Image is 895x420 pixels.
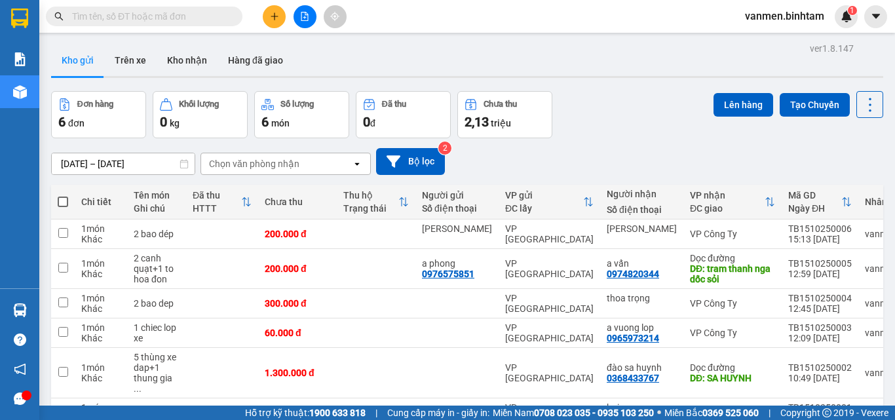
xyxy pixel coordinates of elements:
div: Mã GD [788,190,841,200]
sup: 1 [848,6,857,15]
div: TB1510250003 [788,322,852,333]
div: Khác [81,303,121,314]
span: notification [14,363,26,375]
div: đào sa huynh [607,362,677,373]
div: VP Công Ty [690,229,775,239]
div: Khác [81,269,121,279]
div: a vấn [607,258,677,269]
div: 0965973214 [607,333,659,343]
th: Toggle SortBy [186,185,258,220]
div: Khác [81,333,121,343]
span: ⚪️ [657,410,661,415]
div: VP [GEOGRAPHIC_DATA] [505,362,594,383]
div: 60.000 đ [265,328,330,338]
div: hai [607,402,677,413]
button: Chưa thu2,13 triệu [457,91,552,138]
button: Hàng đã giao [218,45,294,76]
span: copyright [822,408,831,417]
div: 1.300.000 đ [265,368,330,378]
div: VP [GEOGRAPHIC_DATA] [505,293,594,314]
span: | [375,406,377,420]
div: 1 món [81,322,121,333]
div: TB1510250001 [788,402,852,413]
div: Dọc đường [690,253,775,263]
span: 0 [160,114,167,130]
button: caret-down [864,5,887,28]
span: 6 [261,114,269,130]
div: Khác [81,234,121,244]
div: 1 món [81,258,121,269]
div: 2 bao dép [134,229,180,239]
button: file-add [294,5,316,28]
button: Kho nhận [157,45,218,76]
th: Toggle SortBy [337,185,415,220]
div: Ghi chú [134,203,180,214]
div: HTTT [193,203,241,214]
button: Khối lượng0kg [153,91,248,138]
div: Số lượng [280,100,314,109]
button: plus [263,5,286,28]
span: 0 [363,114,370,130]
div: 12:09 [DATE] [788,333,852,343]
div: DĐ: tram thanh nga dốc sỏi [690,263,775,284]
button: Kho gửi [51,45,104,76]
div: Khác [81,373,121,383]
span: Miền Nam [493,406,654,420]
img: warehouse-icon [13,85,27,99]
div: 2 canh quạt+1 to hoa đon [134,253,180,284]
div: 12:45 [DATE] [788,303,852,314]
div: 0976575851 [422,269,474,279]
input: Select a date range. [52,153,195,174]
span: search [54,12,64,21]
span: Hỗ trợ kỹ thuật: [245,406,366,420]
div: ĐC giao [690,203,765,214]
div: 15:13 [DATE] [788,234,852,244]
div: 2 bao dep [134,298,180,309]
div: Chi tiết [81,197,121,207]
span: aim [330,12,339,21]
div: TB1510250006 [788,223,852,234]
th: Toggle SortBy [683,185,782,220]
div: 12:59 [DATE] [788,269,852,279]
div: Người gửi [422,190,492,200]
button: Bộ lọc [376,148,445,175]
div: Đã thu [193,190,241,200]
strong: 0708 023 035 - 0935 103 250 [534,408,654,418]
img: solution-icon [13,52,27,66]
strong: 1900 633 818 [309,408,366,418]
div: Tên món [134,190,180,200]
div: Số điện thoại [607,204,677,215]
button: Đơn hàng6đơn [51,91,146,138]
span: Cung cấp máy in - giấy in: [387,406,489,420]
div: Đơn hàng [77,100,113,109]
div: 0368433767 [607,373,659,383]
input: Tìm tên, số ĐT hoặc mã đơn [72,9,227,24]
div: 200.000 đ [265,229,330,239]
div: 1 món [81,402,121,413]
div: VP [GEOGRAPHIC_DATA] [505,258,594,279]
span: Miền Bắc [664,406,759,420]
div: Dọc đường [690,362,775,373]
svg: open [352,159,362,169]
div: VP nhận [690,190,765,200]
div: ver 1.8.147 [810,41,854,56]
div: 5 thùng xe dap+1 thung giay nhỏ [134,352,180,394]
div: VP [GEOGRAPHIC_DATA] [505,322,594,343]
div: Đã thu [382,100,406,109]
div: Ngày ĐH [788,203,841,214]
th: Toggle SortBy [499,185,600,220]
button: Trên xe [104,45,157,76]
div: Khối lượng [179,100,219,109]
div: 200.000 đ [265,263,330,274]
span: đơn [68,118,85,128]
span: | [769,406,771,420]
div: TB1510250005 [788,258,852,269]
img: icon-new-feature [841,10,852,22]
span: plus [270,12,279,21]
div: DĐ: SA HUYNH [690,373,775,383]
span: kg [170,118,180,128]
div: 1 món [81,362,121,373]
img: warehouse-icon [13,303,27,317]
div: 1 món [81,293,121,303]
img: logo-vxr [11,9,28,28]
